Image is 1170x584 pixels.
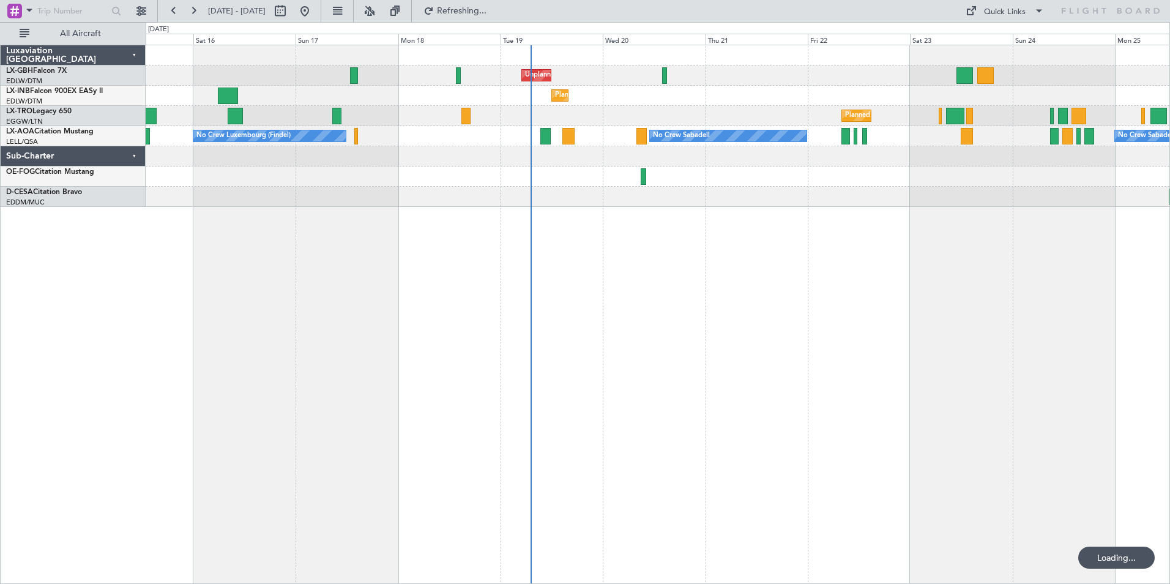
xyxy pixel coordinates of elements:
a: LELL/QSA [6,137,38,146]
span: Refreshing... [436,7,488,15]
a: OE-FOGCitation Mustang [6,168,94,176]
div: Mon 18 [398,34,501,45]
span: LX-TRO [6,108,32,115]
a: EDLW/DTM [6,77,42,86]
span: OE-FOG [6,168,35,176]
div: Planned Maint [GEOGRAPHIC_DATA] ([GEOGRAPHIC_DATA]) [845,107,1038,125]
span: LX-INB [6,88,30,95]
div: Sun 17 [296,34,398,45]
div: [DATE] [148,24,169,35]
a: EDDM/MUC [6,198,45,207]
a: EDLW/DTM [6,97,42,106]
a: LX-TROLegacy 650 [6,108,72,115]
div: Quick Links [984,6,1026,18]
div: No Crew Sabadell [653,127,710,145]
a: LX-AOACitation Mustang [6,128,94,135]
a: LX-GBHFalcon 7X [6,67,67,75]
div: Sat 23 [910,34,1012,45]
div: Planned Maint Geneva (Cointrin) [555,86,656,105]
span: LX-GBH [6,67,33,75]
a: LX-INBFalcon 900EX EASy II [6,88,103,95]
button: All Aircraft [13,24,133,43]
div: Unplanned Maint [GEOGRAPHIC_DATA] ([GEOGRAPHIC_DATA]) [525,66,726,84]
span: LX-AOA [6,128,34,135]
div: Loading... [1078,547,1155,569]
span: All Aircraft [32,29,129,38]
div: Tue 19 [501,34,603,45]
div: Wed 20 [603,34,705,45]
div: Sat 16 [193,34,296,45]
span: D-CESA [6,189,33,196]
button: Refreshing... [418,1,491,21]
a: EGGW/LTN [6,117,43,126]
div: Sun 24 [1013,34,1115,45]
div: Fri 22 [808,34,910,45]
span: [DATE] - [DATE] [208,6,266,17]
div: Thu 21 [706,34,808,45]
button: Quick Links [959,1,1050,21]
input: Trip Number [37,2,108,20]
div: No Crew Luxembourg (Findel) [196,127,291,145]
a: D-CESACitation Bravo [6,189,82,196]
